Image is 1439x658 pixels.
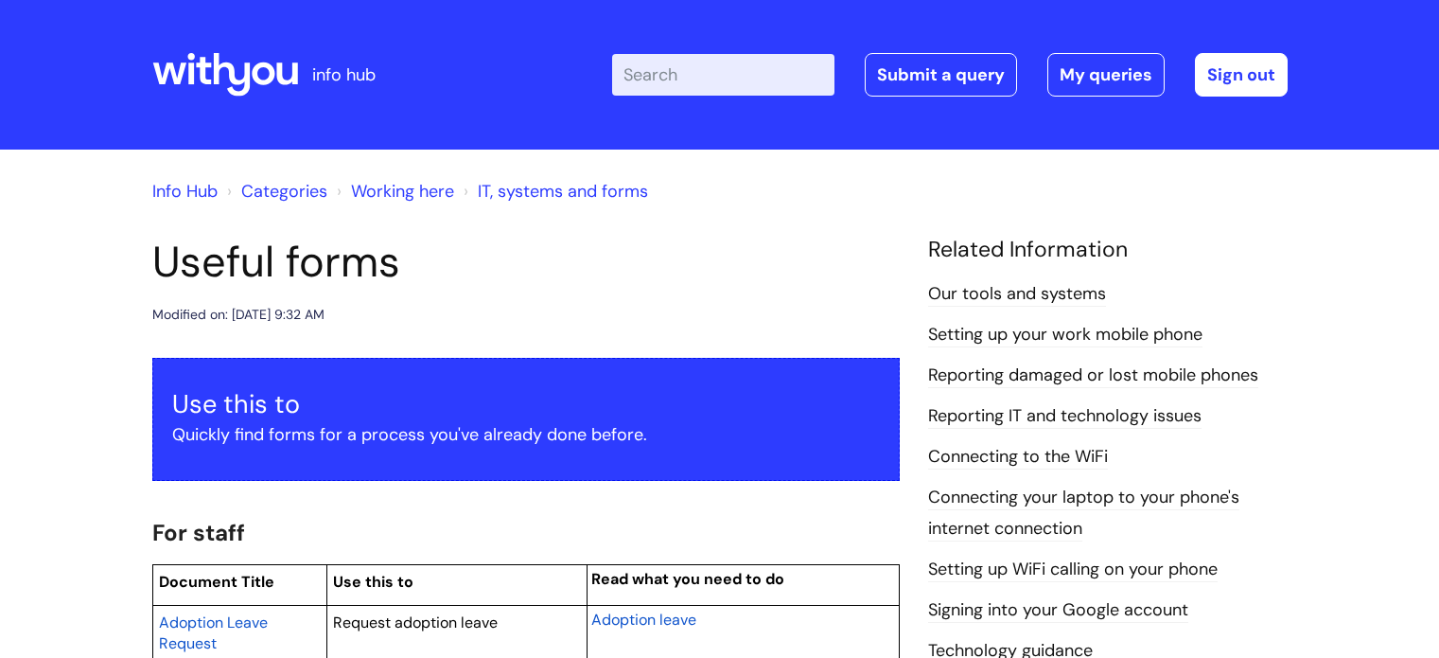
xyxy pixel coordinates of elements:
[351,180,454,203] a: Working here
[159,613,268,653] span: Adoption Leave Request
[152,237,900,288] h1: Useful forms
[591,569,784,589] span: Read what you need to do
[1195,53,1288,97] a: Sign out
[459,176,648,206] li: IT, systems and forms
[1047,53,1165,97] a: My queries
[312,60,376,90] p: info hub
[222,176,327,206] li: Solution home
[172,389,880,419] h3: Use this to
[333,572,413,592] span: Use this to
[241,180,327,203] a: Categories
[865,53,1017,97] a: Submit a query
[928,404,1202,429] a: Reporting IT and technology issues
[478,180,648,203] a: IT, systems and forms
[172,419,880,450] p: Quickly find forms for a process you've already done before.
[928,282,1106,307] a: Our tools and systems
[928,486,1239,541] a: Connecting your laptop to your phone's internet connection
[333,613,498,632] span: Request adoption leave
[152,518,245,547] span: For staff
[159,572,274,592] span: Document Title
[928,558,1218,582] a: Setting up WiFi calling on your phone
[612,54,834,96] input: Search
[928,237,1288,263] h4: Related Information
[159,611,268,654] a: Adoption Leave Request
[332,176,454,206] li: Working here
[152,303,325,327] div: Modified on: [DATE] 9:32 AM
[591,608,696,631] a: Adoption leave
[612,53,1288,97] div: | -
[591,610,696,630] span: Adoption leave
[928,445,1108,470] a: Connecting to the WiFi
[928,323,1202,347] a: Setting up your work mobile phone
[928,364,1258,388] a: Reporting damaged or lost mobile phones
[152,180,218,203] a: Info Hub
[928,598,1188,623] a: Signing into your Google account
